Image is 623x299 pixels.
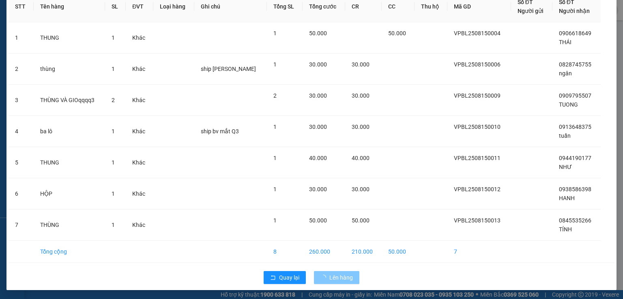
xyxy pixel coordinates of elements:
td: 5 [9,147,34,178]
td: Khác [126,178,153,209]
span: 50.000 [309,30,327,36]
span: 30.000 [352,124,370,130]
td: thùng [34,53,105,85]
span: 1 [273,155,277,161]
td: HỘP [34,178,105,209]
span: 1 [112,66,115,72]
td: THÙNG [34,209,105,241]
span: 2 [112,97,115,103]
span: tuấn [559,132,571,139]
span: ship [PERSON_NAME] [201,66,256,72]
span: Quay lại [279,273,299,282]
td: Tổng cộng [34,241,105,263]
td: ba lô [34,116,105,147]
span: 50.000 [352,217,370,224]
span: 1 [273,217,277,224]
td: Khác [126,22,153,53]
span: VPBL2508150011 [454,155,501,161]
span: rollback [270,275,276,281]
span: 40.000 [309,155,327,161]
button: Lên hàng [314,271,359,284]
span: 1 [112,159,115,166]
span: 0913648375 [559,124,591,130]
span: Người nhận [559,8,590,14]
td: 4 [9,116,34,147]
td: 8 [267,241,303,263]
span: 2 [273,92,277,99]
td: THÙNG VÀ GIOqqqq3 [34,85,105,116]
span: 30.000 [309,186,327,192]
span: 30.000 [309,61,327,68]
span: 1 [112,128,115,135]
button: rollbackQuay lại [264,271,306,284]
span: 30.000 [309,92,327,99]
td: Khác [126,116,153,147]
span: VPBL2508150009 [454,92,501,99]
span: 1 [112,222,115,228]
span: 0938586398 [559,186,591,192]
td: 3 [9,85,34,116]
td: 7 [9,209,34,241]
span: 1 [273,61,277,68]
span: 1 [273,30,277,36]
td: 260.000 [303,241,345,263]
td: 1 [9,22,34,53]
span: THÁI [559,39,571,45]
td: Khác [126,209,153,241]
span: 30.000 [352,61,370,68]
td: 50.000 [382,241,415,263]
td: 2 [9,53,34,85]
span: ngân [559,70,572,77]
span: 0845535266 [559,217,591,224]
span: VPBL2508150006 [454,61,501,68]
span: 50.000 [388,30,406,36]
span: 1 [273,124,277,130]
span: loading [320,275,329,280]
td: THUNG [34,147,105,178]
span: 1 [112,190,115,197]
span: VPBL2508150013 [454,217,501,224]
span: 50.000 [309,217,327,224]
span: 1 [112,34,115,41]
span: 0828745755 [559,61,591,68]
td: 7 [447,241,511,263]
td: THUNG [34,22,105,53]
td: Khác [126,53,153,85]
span: TÍNH [559,226,572,233]
td: 210.000 [345,241,381,263]
span: 30.000 [309,124,327,130]
span: ship bv mắt Q3 [201,128,239,135]
span: HANH [559,195,575,201]
td: Khác [126,147,153,178]
span: VPBL2508150004 [454,30,501,36]
span: TUONG [559,101,578,108]
span: Người gửi [518,8,544,14]
span: 30.000 [352,92,370,99]
span: 0944190177 [559,155,591,161]
td: 6 [9,178,34,209]
span: 0909795507 [559,92,591,99]
span: VPBL2508150012 [454,186,501,192]
span: 0906618649 [559,30,591,36]
span: 1 [273,186,277,192]
span: NHƯ [559,164,572,170]
span: VPBL2508150010 [454,124,501,130]
span: 30.000 [352,186,370,192]
td: Khác [126,85,153,116]
span: 40.000 [352,155,370,161]
span: Lên hàng [329,273,353,282]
